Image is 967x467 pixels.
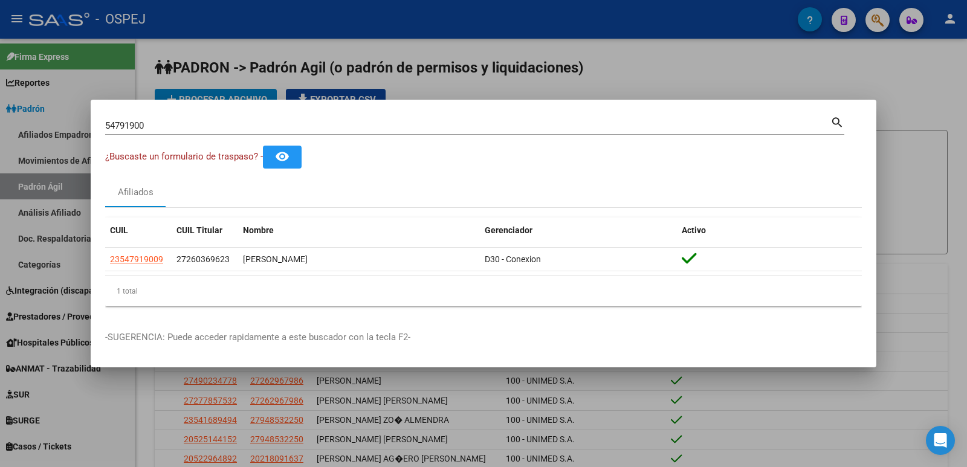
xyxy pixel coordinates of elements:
[110,254,163,264] span: 23547919009
[485,254,541,264] span: D30 - Conexion
[485,225,532,235] span: Gerenciador
[243,253,475,266] div: [PERSON_NAME]
[682,225,706,235] span: Activo
[677,217,862,243] datatable-header-cell: Activo
[176,254,230,264] span: 27260369623
[275,149,289,164] mat-icon: remove_red_eye
[926,426,955,455] div: Open Intercom Messenger
[480,217,677,243] datatable-header-cell: Gerenciador
[830,114,844,129] mat-icon: search
[105,217,172,243] datatable-header-cell: CUIL
[176,225,222,235] span: CUIL Titular
[118,185,154,199] div: Afiliados
[105,330,862,344] p: -SUGERENCIA: Puede acceder rapidamente a este buscador con la tecla F2-
[105,151,263,162] span: ¿Buscaste un formulario de traspaso? -
[105,276,862,306] div: 1 total
[238,217,480,243] datatable-header-cell: Nombre
[243,225,274,235] span: Nombre
[110,225,128,235] span: CUIL
[172,217,238,243] datatable-header-cell: CUIL Titular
